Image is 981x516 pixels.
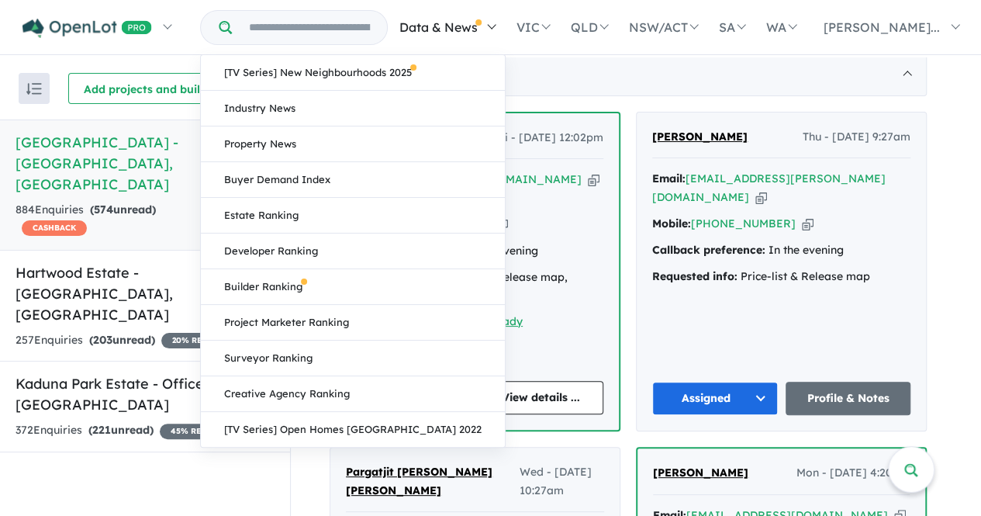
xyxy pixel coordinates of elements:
span: [PERSON_NAME]... [824,19,940,35]
span: 203 [93,333,112,347]
a: [PERSON_NAME] [652,128,748,147]
div: [DATE] [330,53,927,96]
a: Property News [201,126,505,162]
img: sort.svg [26,83,42,95]
a: Project Marketer Ranking [201,305,505,341]
span: Pargatjit [PERSON_NAME] [PERSON_NAME] [346,465,492,497]
strong: Callback preference: [652,243,765,257]
h5: [GEOGRAPHIC_DATA] - [GEOGRAPHIC_DATA] , [GEOGRAPHIC_DATA] [16,132,275,195]
a: Buyer Demand Index [201,162,505,198]
button: Copy [802,216,813,232]
span: [PERSON_NAME] [652,130,748,144]
a: [PHONE_NUMBER] [691,216,796,230]
span: CASHBACK [22,220,87,236]
a: Surveyor Ranking [201,341,505,376]
span: Wed - [DATE] 10:27am [520,463,604,500]
div: Price-list & Release map [652,268,910,286]
strong: Requested info: [652,269,737,283]
strong: ( unread) [89,333,155,347]
strong: ( unread) [88,423,154,437]
strong: Email: [652,171,686,185]
span: Mon - [DATE] 4:20pm [796,464,910,483]
a: [TV Series] Open Homes [GEOGRAPHIC_DATA] 2022 [201,412,505,447]
a: Pargatjit [PERSON_NAME] [PERSON_NAME] [346,463,520,500]
a: Developer Ranking [201,234,505,269]
span: 574 [94,203,113,216]
h5: Kaduna Park Estate - Officer South , [GEOGRAPHIC_DATA] [16,373,275,415]
a: Creative Agency Ranking [201,376,505,412]
h5: Hartwood Estate - [GEOGRAPHIC_DATA] , [GEOGRAPHIC_DATA] [16,262,275,325]
button: Copy [588,171,599,188]
img: Openlot PRO Logo White [22,19,152,38]
strong: ( unread) [90,203,156,216]
input: Try estate name, suburb, builder or developer [235,11,384,44]
div: In the evening [652,241,910,260]
a: [TV Series] New Neighbourhoods 2025 [201,55,505,91]
span: [PERSON_NAME] [653,466,748,480]
a: Industry News [201,91,505,126]
a: Builder Ranking [201,269,505,305]
strong: Mobile: [652,216,691,230]
span: 45 % READY [160,424,229,439]
span: Thu - [DATE] 9:27am [803,128,910,147]
a: [EMAIL_ADDRESS][PERSON_NAME][DOMAIN_NAME] [652,171,886,204]
div: 884 Enquir ies [16,201,211,238]
span: 221 [92,423,111,437]
div: 372 Enquir ies [16,421,229,440]
a: View details ... [479,381,604,414]
span: 20 % READY [161,333,230,348]
a: Profile & Notes [786,382,911,415]
button: Copy [755,189,767,206]
a: Estate Ranking [201,198,505,234]
a: [PERSON_NAME] [653,464,748,483]
button: Add projects and builders [68,73,239,104]
button: Assigned [652,382,778,415]
span: Fri - [DATE] 12:02pm [494,129,603,147]
div: 257 Enquir ies [16,331,230,350]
